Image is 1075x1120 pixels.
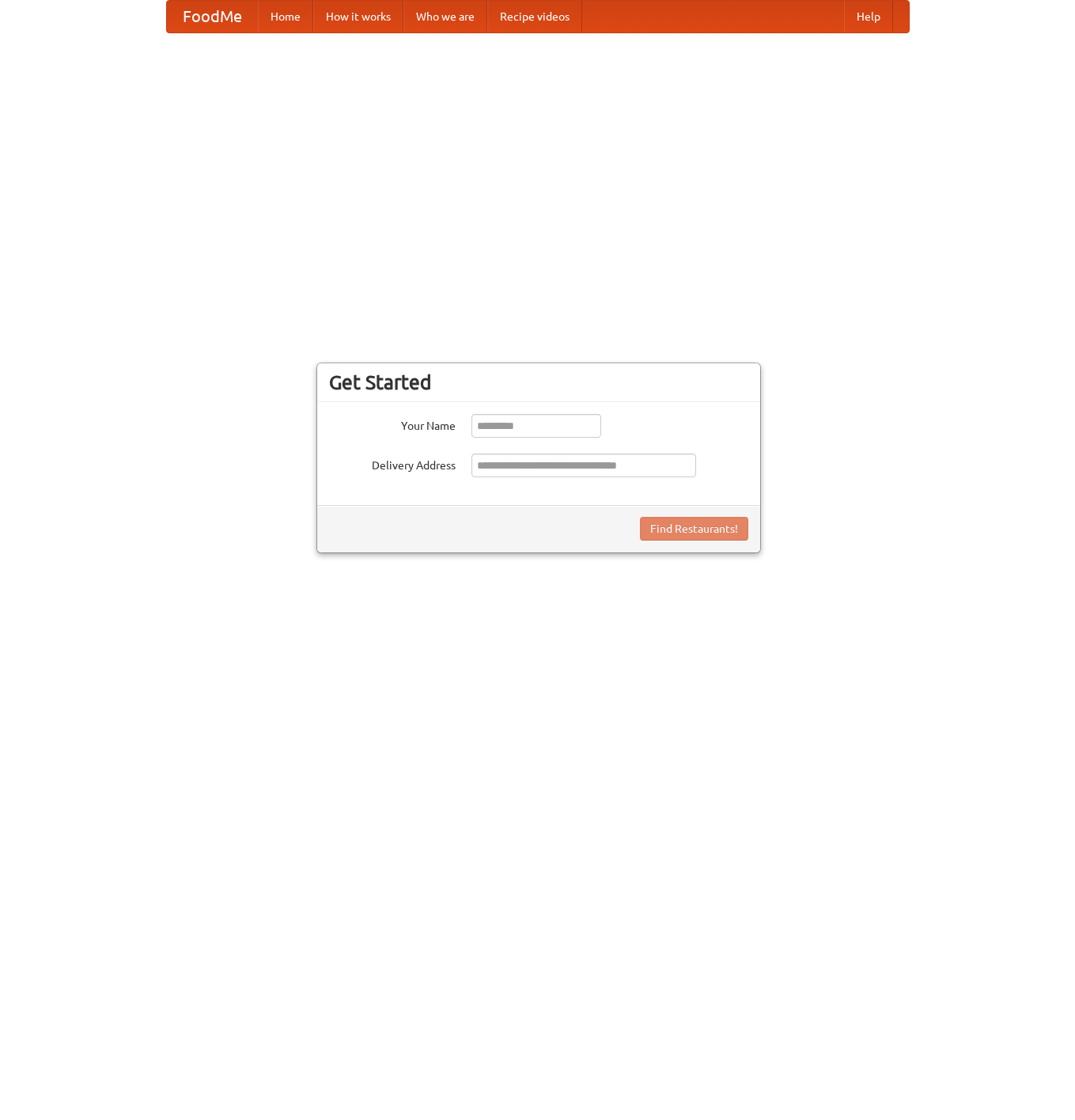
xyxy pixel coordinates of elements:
a: Who we are [403,1,487,32]
label: Your Name [329,414,456,434]
a: Help [844,1,893,32]
h3: Get Started [329,370,748,394]
a: How it works [313,1,403,32]
label: Delivery Address [329,454,456,473]
a: Home [258,1,313,32]
a: Recipe videos [487,1,582,32]
a: FoodMe [167,1,258,32]
button: Find Restaurants! [640,517,748,541]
